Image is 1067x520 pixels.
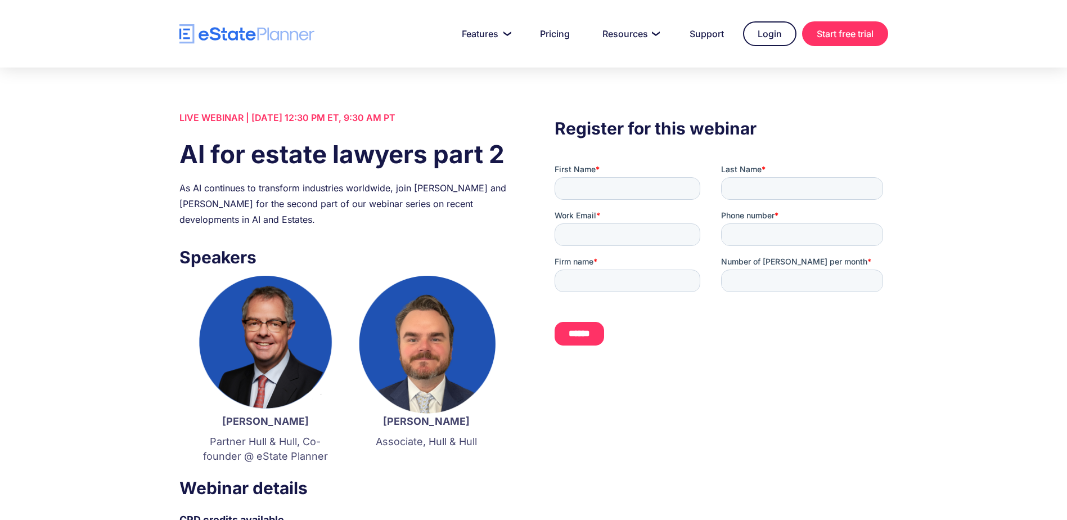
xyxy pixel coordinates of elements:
[179,24,314,44] a: home
[179,180,512,227] div: As AI continues to transform industries worldwide, join [PERSON_NAME] and [PERSON_NAME] for the s...
[555,164,888,355] iframe: Form 0
[589,23,670,45] a: Resources
[526,23,583,45] a: Pricing
[802,21,888,46] a: Start free trial
[179,244,512,270] h3: Speakers
[357,434,496,449] p: Associate, Hull & Hull
[448,23,521,45] a: Features
[676,23,737,45] a: Support
[743,21,796,46] a: Login
[222,415,309,427] strong: [PERSON_NAME]
[179,137,512,172] h1: AI for estate lawyers part 2
[179,110,512,125] div: LIVE WEBINAR | [DATE] 12:30 PM ET, 9:30 AM PT
[196,434,335,464] p: Partner Hull & Hull, Co-founder @ eState Planner
[383,415,470,427] strong: [PERSON_NAME]
[179,475,512,501] h3: Webinar details
[555,115,888,141] h3: Register for this webinar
